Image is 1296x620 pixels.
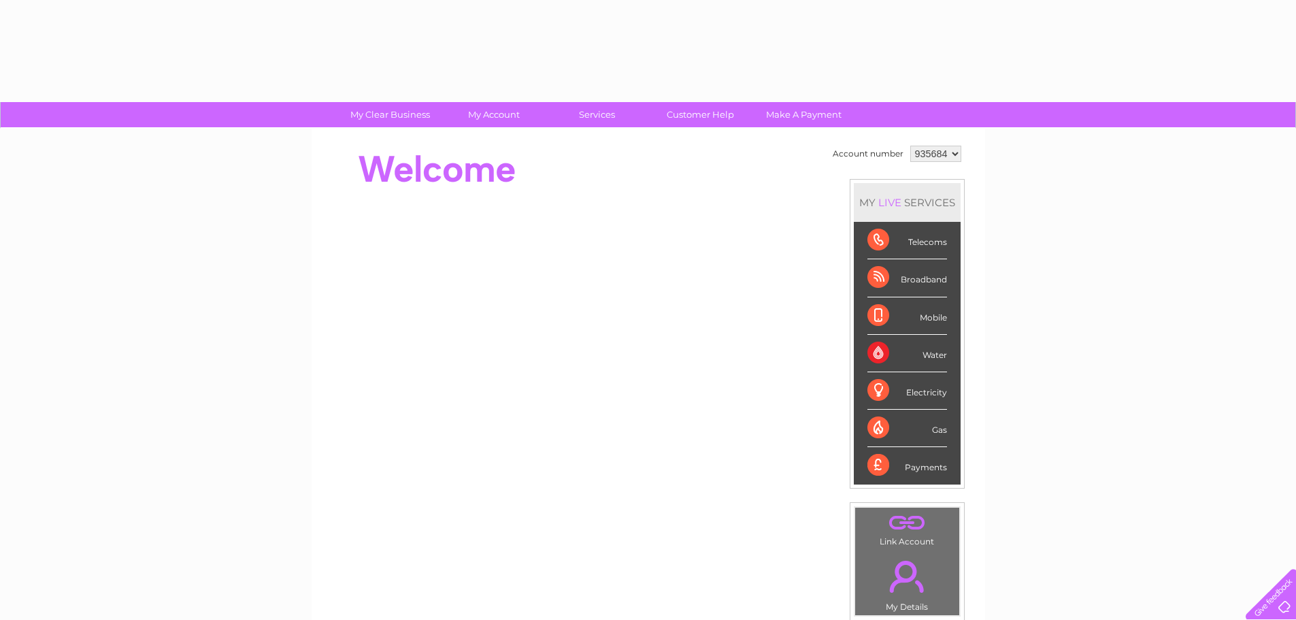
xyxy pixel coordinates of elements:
[859,553,956,600] a: .
[867,297,947,335] div: Mobile
[867,335,947,372] div: Water
[437,102,550,127] a: My Account
[867,447,947,484] div: Payments
[644,102,757,127] a: Customer Help
[854,507,960,550] td: Link Account
[867,222,947,259] div: Telecoms
[541,102,653,127] a: Services
[829,142,907,165] td: Account number
[854,183,961,222] div: MY SERVICES
[867,410,947,447] div: Gas
[867,259,947,297] div: Broadband
[748,102,860,127] a: Make A Payment
[334,102,446,127] a: My Clear Business
[859,511,956,535] a: .
[854,549,960,616] td: My Details
[867,372,947,410] div: Electricity
[876,196,904,209] div: LIVE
